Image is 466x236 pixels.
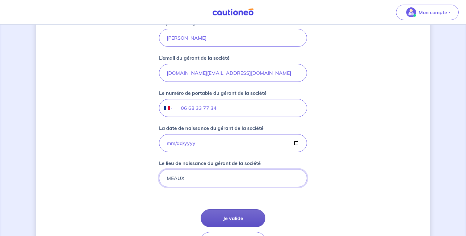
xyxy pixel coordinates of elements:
button: Je valide [201,209,265,227]
p: Le lieu de naissance du gérant de la société [159,159,261,167]
button: illu_account_valid_menu.svgMon compte [396,5,459,20]
input: John [159,29,307,47]
p: Le numéro de portable du gérant de la société [159,89,267,97]
img: illu_account_valid_menu.svg [406,7,416,17]
input: jdoe@gmail.com [159,64,307,82]
p: La date de naissance du gérant de la société [159,124,264,132]
input: user-info-birthdate.placeholder [159,134,307,152]
img: Cautioneo [210,8,256,16]
input: Paris [159,169,307,187]
p: Mon compte [419,9,447,16]
input: 06 12 34 56 78 [174,99,307,117]
p: L’email du gérant de la société [159,54,230,62]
